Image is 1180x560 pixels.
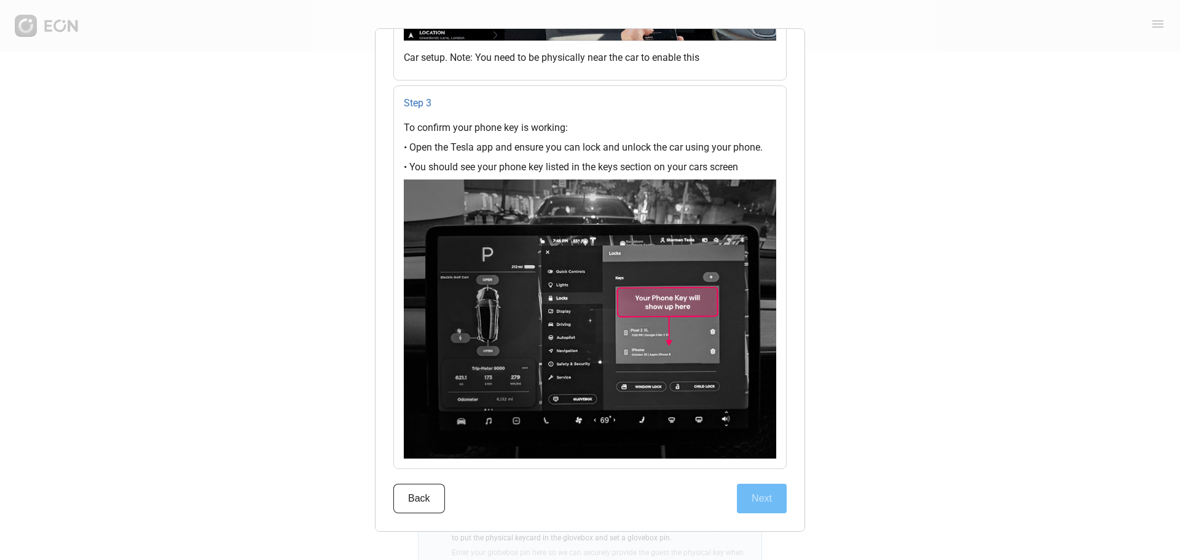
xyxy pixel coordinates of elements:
button: Next [737,484,787,513]
p: • You should see your phone key listed in the keys section on your cars screen [404,160,776,175]
p: • Open the Tesla app and ensure you can lock and unlock the car using your phone. [404,140,776,155]
button: Back [393,484,445,513]
p: To confirm your phone key is working: [404,120,776,135]
img: setup-phone-key-2 [404,179,776,459]
p: Step 3 [404,96,776,111]
p: Car setup. Note: You need to be physically near the car to enable this [404,50,776,65]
